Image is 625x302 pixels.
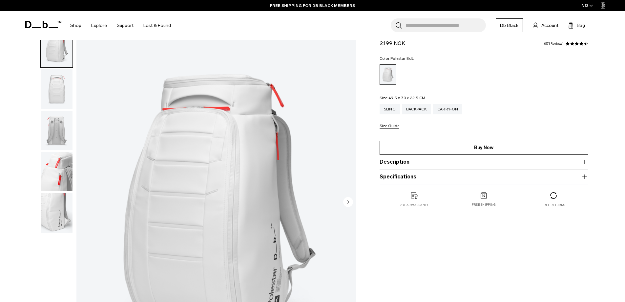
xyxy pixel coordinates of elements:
a: Lost & Found [143,14,171,37]
button: Bag [568,21,585,29]
span: 49.5 x 30 x 22.5 CM [388,96,426,100]
a: Backpack [402,104,431,114]
button: Size Guide [380,124,399,129]
legend: Size: [380,96,426,100]
a: Sling [380,104,400,114]
button: Hugger Backpack 25L Polestar Edt. [40,69,73,109]
a: Explore [91,14,107,37]
span: Bag [577,22,585,29]
legend: Color: [380,57,414,60]
img: Hugger Backpack 25L Polestar Edt. [41,28,73,67]
a: Polestar Edt. [380,64,396,85]
a: Carry-on [433,104,462,114]
a: Account [533,21,558,29]
a: 571 reviews [544,42,564,45]
img: Hugger Backpack 25L Polestar Edt. [41,69,73,109]
a: Shop [70,14,81,37]
p: 2 year warranty [400,203,428,207]
span: 2.199 NOK [380,40,405,46]
span: Polestar Edt. [390,56,414,61]
a: Db Black [496,18,523,32]
a: Buy Now [380,141,588,155]
a: Support [117,14,134,37]
span: Account [541,22,558,29]
button: Hugger Backpack 25L Polestar Edt. [40,110,73,151]
img: Hugger Backpack 25L Polestar Edt. [41,193,73,233]
button: Hugger Backpack 25L Polestar Edt. [40,193,73,233]
nav: Main Navigation [65,11,176,40]
a: FREE SHIPPING FOR DB BLACK MEMBERS [270,3,355,9]
button: Hugger Backpack 25L Polestar Edt. [40,28,73,68]
p: Free returns [542,203,565,207]
img: Hugger Backpack 25L Polestar Edt. [41,111,73,150]
button: Hugger Backpack 25L Polestar Edt. [40,151,73,192]
button: Description [380,158,588,166]
button: Next slide [343,197,353,208]
button: Specifications [380,173,588,181]
img: Hugger Backpack 25L Polestar Edt. [41,152,73,191]
p: Free shipping [472,202,496,207]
